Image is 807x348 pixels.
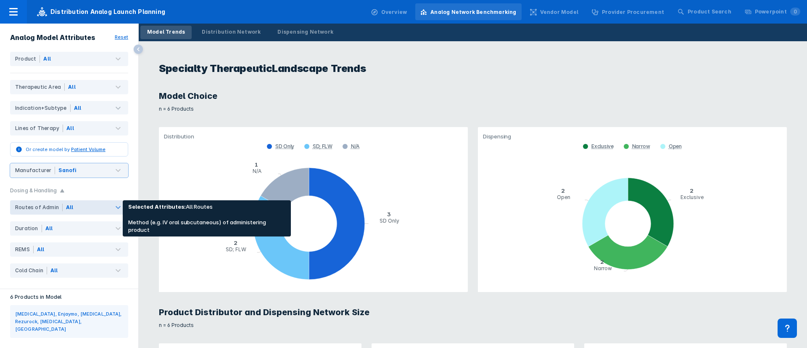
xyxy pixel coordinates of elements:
[15,83,65,91] div: Therapeutic Area
[10,294,61,300] span: 6 Products in Model
[226,246,246,252] tspan: SD; FLW
[37,246,45,253] div: All
[10,288,56,294] h4: FDA Designations
[71,146,105,152] span: Patient Volume
[255,161,258,168] tspan: 1
[164,132,463,141] h4: Distribution
[15,104,71,112] div: Indication+Subtype
[669,143,682,150] div: Open
[430,8,516,16] div: Analog Network Benchmarking
[632,143,650,150] div: Narrow
[366,3,412,20] a: Overview
[478,157,782,292] g: pie chart , with 3 points. Min value is 2, max value is 2.
[10,188,57,194] h4: Dosing & Handling
[381,8,407,16] div: Overview
[43,55,51,63] div: All
[140,26,192,39] a: Model Trends
[58,167,76,174] div: Sanofi
[159,307,369,317] h2: Product Distributor and Dispensing Network Size
[525,3,583,20] a: Vendor Model
[10,101,128,114] div: Indication+SubtypeAll
[561,187,565,194] tspan: 2
[68,83,76,91] div: All
[15,225,42,232] div: Duration
[688,8,731,16] div: Product Search
[15,55,40,63] div: Product
[415,3,521,20] a: Analog Network Benchmarking
[71,104,85,113] div: All
[10,34,95,42] h4: Analog Model Attributes
[147,28,185,36] div: Model Trends
[234,239,237,246] tspan: 2
[15,167,55,174] div: Manufacturer
[790,8,800,16] span: 0
[313,143,332,150] div: SD; FLW
[159,101,787,112] div: n = 6 Products
[15,246,34,253] div: REMS
[10,142,128,157] button: Or create model by Patient Volume
[275,143,294,150] div: SD Only
[600,258,604,265] tspan: 2
[66,125,74,132] div: All
[540,8,578,16] div: Vendor Model
[149,51,797,86] h1: Specialty Therapeutic Landscape Trends
[594,265,612,271] tspan: Narrow
[557,194,570,200] tspan: Open
[10,101,128,115] button: Indication+SubtypeAll
[159,317,787,328] div: n = 6 Products
[45,225,53,232] div: All
[202,28,261,36] div: Distribution Network
[159,157,463,292] g: pie chart , with 3 points. Min value is 1, max value is 3.
[253,168,261,174] tspan: N/A
[587,3,669,20] a: Provider Procurement
[680,194,704,200] tspan: Exclusive
[755,8,800,16] div: Powerpoint
[50,267,58,274] div: All
[159,91,217,101] h2: Model Choice
[387,211,391,218] tspan: 3
[602,8,664,16] div: Provider Procurement
[15,310,123,333] div: [MEDICAL_DATA], Enjaymo, [MEDICAL_DATA], Rezurock, [MEDICAL_DATA], [GEOGRAPHIC_DATA]
[15,267,47,274] div: Cold Chain
[15,125,63,132] div: Lines of Therapy
[380,218,399,224] tspan: SD Only
[195,26,267,39] a: Distribution Network
[690,187,694,194] tspan: 2
[483,132,782,141] h4: Dispensing
[15,204,63,211] div: Routes of Admin
[277,28,333,36] div: Dispensing Network
[66,204,74,211] div: All
[26,146,105,152] span: Or create model by
[351,143,360,150] div: N/A
[111,30,132,44] button: Reset
[778,319,797,338] div: Contact Support
[271,26,340,39] a: Dispensing Network
[591,143,613,150] div: Exclusive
